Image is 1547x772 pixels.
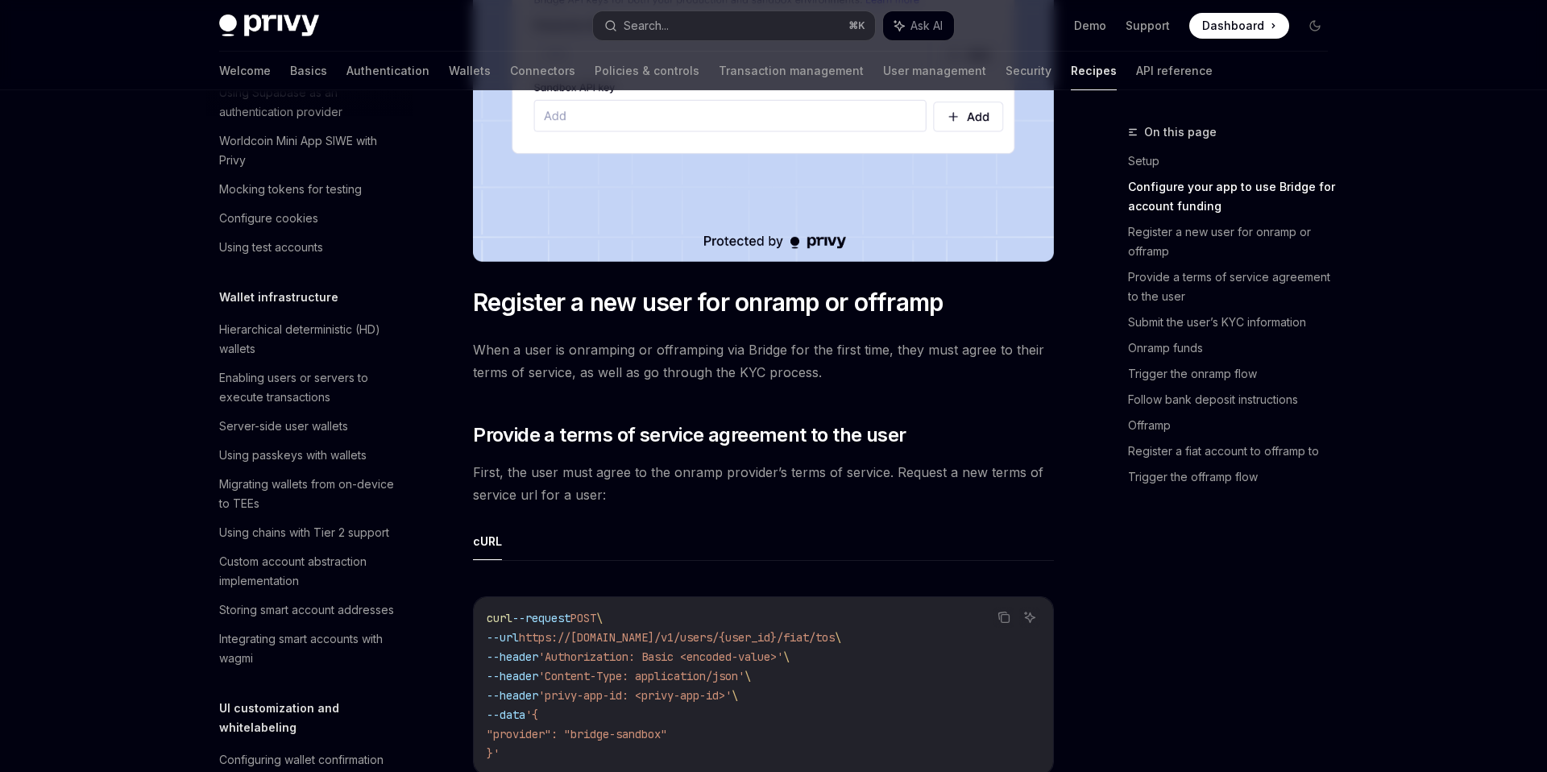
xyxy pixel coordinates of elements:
a: Trigger the offramp flow [1128,464,1341,490]
a: Demo [1074,18,1106,34]
button: Search...⌘K [593,11,875,40]
span: curl [487,611,512,625]
div: Configure cookies [219,209,318,228]
a: Using chains with Tier 2 support [206,518,413,547]
a: Server-side user wallets [206,412,413,441]
span: --header [487,650,538,664]
a: Recipes [1071,52,1117,90]
div: Enabling users or servers to execute transactions [219,368,403,407]
span: \ [732,688,738,703]
span: --url [487,630,519,645]
span: --header [487,669,538,683]
span: --data [487,708,525,722]
a: Security [1006,52,1051,90]
a: Using passkeys with wallets [206,441,413,470]
button: Toggle dark mode [1302,13,1328,39]
button: Copy the contents from the code block [993,607,1014,628]
a: Connectors [510,52,575,90]
button: Ask AI [883,11,954,40]
a: Hierarchical deterministic (HD) wallets [206,315,413,363]
div: Hierarchical deterministic (HD) wallets [219,320,403,359]
a: Provide a terms of service agreement to the user [1128,264,1341,309]
a: Transaction management [719,52,864,90]
a: Trigger the onramp flow [1128,361,1341,387]
span: 'privy-app-id: <privy-app-id>' [538,688,732,703]
div: Integrating smart accounts with wagmi [219,629,403,668]
span: "provider": "bridge-sandbox" [487,727,667,741]
a: Worldcoin Mini App SIWE with Privy [206,127,413,175]
button: cURL [473,522,502,560]
a: Authentication [346,52,429,90]
a: User management [883,52,986,90]
span: POST [570,611,596,625]
div: Worldcoin Mini App SIWE with Privy [219,131,403,170]
a: Mocking tokens for testing [206,175,413,204]
a: Policies & controls [595,52,699,90]
a: Onramp funds [1128,335,1341,361]
a: Dashboard [1189,13,1289,39]
a: Storing smart account addresses [206,596,413,625]
a: Setup [1128,148,1341,174]
div: Using test accounts [219,238,323,257]
div: Server-side user wallets [219,417,348,436]
span: 'Content-Type: application/json' [538,669,744,683]
img: dark logo [219,15,319,37]
a: Offramp [1128,413,1341,438]
a: Register a new user for onramp or offramp [1128,219,1341,264]
a: Migrating wallets from on-device to TEEs [206,470,413,518]
a: Submit the user’s KYC information [1128,309,1341,335]
a: Follow bank deposit instructions [1128,387,1341,413]
a: Wallets [449,52,491,90]
span: Provide a terms of service agreement to the user [473,422,906,448]
div: Search... [624,16,669,35]
a: Custom account abstraction implementation [206,547,413,596]
a: Configure cookies [206,204,413,233]
a: Basics [290,52,327,90]
div: Storing smart account addresses [219,600,394,620]
a: Using test accounts [206,233,413,262]
div: Using passkeys with wallets [219,446,367,465]
span: On this page [1144,122,1217,142]
span: --header [487,688,538,703]
span: '{ [525,708,538,722]
span: \ [744,669,751,683]
span: https://[DOMAIN_NAME]/v1/users/{user_id}/fiat/tos [519,630,835,645]
span: 'Authorization: Basic <encoded-value>' [538,650,783,664]
span: Ask AI [910,18,943,34]
span: Register a new user for onramp or offramp [473,288,943,317]
span: When a user is onramping or offramping via Bridge for the first time, they must agree to their te... [473,338,1054,384]
h5: Wallet infrastructure [219,288,338,307]
a: API reference [1136,52,1213,90]
span: First, the user must agree to the onramp provider’s terms of service. Request a new terms of serv... [473,461,1054,506]
h5: UI customization and whitelabeling [219,699,413,737]
div: Custom account abstraction implementation [219,552,403,591]
span: --request [512,611,570,625]
a: Welcome [219,52,271,90]
span: \ [783,650,790,664]
a: Integrating smart accounts with wagmi [206,625,413,673]
div: Mocking tokens for testing [219,180,362,199]
a: Register a fiat account to offramp to [1128,438,1341,464]
span: }' [487,746,500,761]
div: Migrating wallets from on-device to TEEs [219,475,403,513]
a: Enabling users or servers to execute transactions [206,363,413,412]
button: Ask AI [1019,607,1040,628]
span: \ [596,611,603,625]
span: Dashboard [1202,18,1264,34]
span: ⌘ K [848,19,865,32]
span: \ [835,630,841,645]
div: Using chains with Tier 2 support [219,523,389,542]
a: Support [1126,18,1170,34]
a: Configure your app to use Bridge for account funding [1128,174,1341,219]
